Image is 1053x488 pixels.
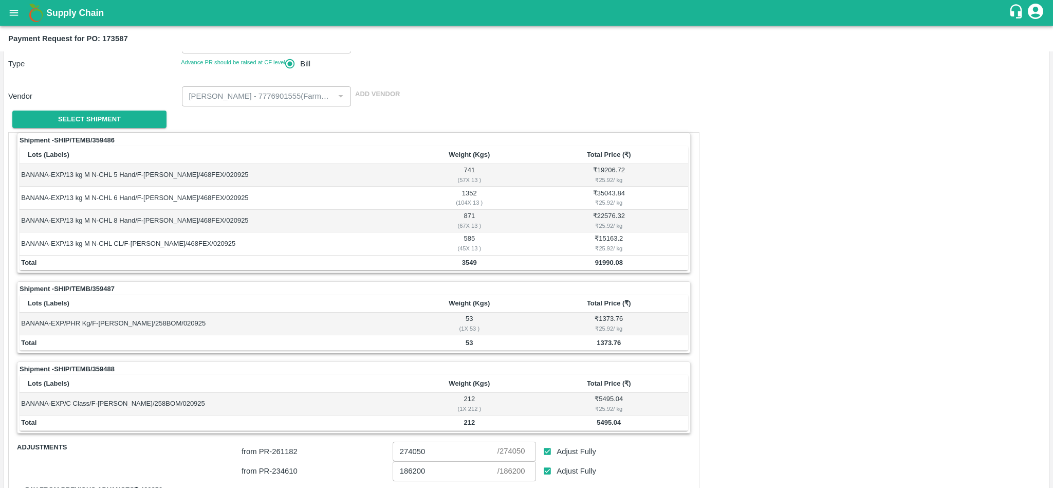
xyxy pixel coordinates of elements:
div: ( 104 X 13 ) [411,198,528,207]
b: Lots (Labels) [28,299,69,307]
strong: Shipment - SHIP/TEMB/359486 [20,135,115,146]
p: Vendor [8,91,178,102]
td: BANANA-EXP/C Class/F-[PERSON_NAME]/258BOM/020925 [20,393,409,415]
input: Advance [393,461,497,481]
span: Adjustments [17,442,242,454]
td: ₹ 15163.2 [530,232,688,255]
div: customer-support [1008,4,1026,22]
td: ₹ 5495.04 [530,393,688,415]
td: 741 [409,164,530,187]
img: logo [26,3,46,23]
b: Lots (Labels) [28,379,69,387]
b: Payment Request for PO: 173587 [8,34,128,43]
div: ( 1 X 53 ) [411,324,528,333]
b: Weight (Kgs) [449,299,490,307]
input: Select Vendor [185,89,331,103]
td: 871 [409,210,530,232]
a: Supply Chain [46,6,1008,20]
b: 5495.04 [597,419,621,426]
b: Total Price (₹) [587,379,631,387]
div: ₹ 25.92 / kg [531,404,686,413]
b: 53 [466,339,473,347]
b: Total Price (₹) [587,299,631,307]
b: Supply Chain [46,8,104,18]
p: Type [8,58,181,69]
td: ₹ 35043.84 [530,187,688,209]
strong: Shipment - SHIP/TEMB/359487 [20,284,115,294]
input: Advance [393,442,497,461]
b: Total [21,339,36,347]
button: open drawer [2,1,26,25]
div: ₹ 25.92 / kg [531,221,686,230]
div: account of current user [1026,2,1045,24]
b: 1373.76 [597,339,621,347]
strong: Shipment - SHIP/TEMB/359488 [20,364,115,374]
div: ( 1 X 212 ) [411,404,528,413]
div: ( 67 X 13 ) [411,221,528,230]
b: Total [21,259,36,266]
td: 1352 [409,187,530,209]
td: ₹ 22576.32 [530,210,688,232]
b: Total [21,419,36,426]
p: from PR- 261182 [242,446,389,457]
div: ( 45 X 13 ) [411,244,528,253]
span: Select Shipment [58,114,121,125]
td: BANANA-EXP/13 kg M N-CHL 8 Hand/F-[PERSON_NAME]/468FEX/020925 [20,210,409,232]
td: 53 [409,313,530,335]
button: Select Shipment [12,111,167,129]
div: ₹ 25.92 / kg [531,175,686,185]
td: ₹ 1373.76 [530,313,688,335]
span: Advance PR should be raised at CF level [181,58,285,74]
td: BANANA-EXP/13 kg M N-CHL 5 Hand/F-[PERSON_NAME]/468FEX/020925 [20,164,409,187]
p: from PR- 234610 [242,465,389,477]
span: Bill [300,58,310,69]
td: BANANA-EXP/13 kg M N-CHL CL/F-[PERSON_NAME]/468FEX/020925 [20,232,409,255]
b: Total Price (₹) [587,151,631,158]
td: ₹ 19206.72 [530,164,688,187]
div: ₹ 25.92 / kg [531,198,686,207]
td: BANANA-EXP/13 kg M N-CHL 6 Hand/F-[PERSON_NAME]/468FEX/020925 [20,187,409,209]
div: ₹ 25.92 / kg [531,324,686,333]
div: ( 57 X 13 ) [411,175,528,185]
td: BANANA-EXP/PHR Kg/F-[PERSON_NAME]/258BOM/020925 [20,313,409,335]
div: ₹ 25.92 / kg [531,244,686,253]
span: Adjust Fully [557,465,596,477]
b: Lots (Labels) [28,151,69,158]
b: 91990.08 [595,259,623,266]
b: 3549 [462,259,477,266]
b: Weight (Kgs) [449,151,490,158]
span: Adjust Fully [557,446,596,457]
td: 585 [409,232,530,255]
td: 212 [409,393,530,415]
b: 212 [464,419,475,426]
b: Weight (Kgs) [449,379,490,387]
